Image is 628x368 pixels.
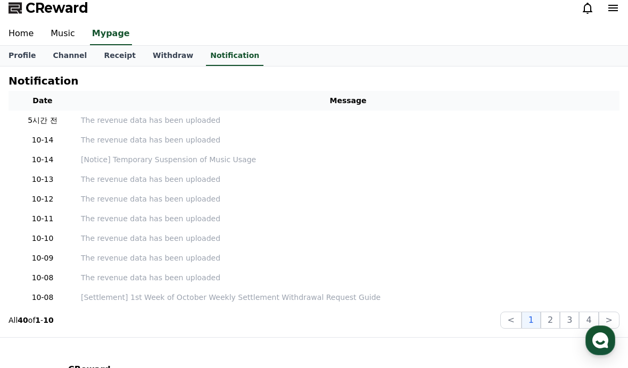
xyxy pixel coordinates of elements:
[81,135,615,146] a: The revenue data has been uploaded
[560,312,579,329] button: 3
[70,280,137,306] a: Messages
[13,253,72,264] p: 10-09
[81,253,615,264] a: The revenue data has been uploaded
[13,292,72,303] p: 10-08
[13,115,72,126] p: 5시간 전
[144,46,202,66] a: Withdraw
[13,174,72,185] p: 10-13
[13,272,72,283] p: 10-08
[158,296,184,304] span: Settings
[95,46,144,66] a: Receipt
[599,312,619,329] button: >
[206,46,263,66] a: Notification
[81,233,615,244] a: The revenue data has been uploaded
[13,213,72,224] p: 10-11
[27,296,46,304] span: Home
[35,316,40,324] strong: 1
[43,316,53,324] strong: 10
[81,292,615,303] a: [Settlement] 1st Week of October Weekly Settlement Withdrawal Request Guide
[522,312,541,329] button: 1
[77,91,619,111] th: Message
[81,174,615,185] a: The revenue data has been uploaded
[81,213,615,224] a: The revenue data has been uploaded
[18,316,28,324] strong: 40
[81,194,615,205] a: The revenue data has been uploaded
[13,154,72,165] p: 10-14
[81,272,615,283] a: The revenue data has been uploaded
[13,135,72,146] p: 10-14
[579,312,598,329] button: 4
[9,75,78,87] h4: Notification
[137,280,204,306] a: Settings
[44,46,95,66] a: Channel
[3,280,70,306] a: Home
[88,296,120,305] span: Messages
[42,23,84,45] a: Music
[13,194,72,205] p: 10-12
[81,154,615,165] a: [Notice] Temporary Suspension of Music Usage
[90,23,132,45] a: Mypage
[541,312,560,329] button: 2
[9,315,54,325] p: All of -
[13,233,72,244] p: 10-10
[500,312,521,329] button: <
[81,115,615,126] a: The revenue data has been uploaded
[9,91,77,111] th: Date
